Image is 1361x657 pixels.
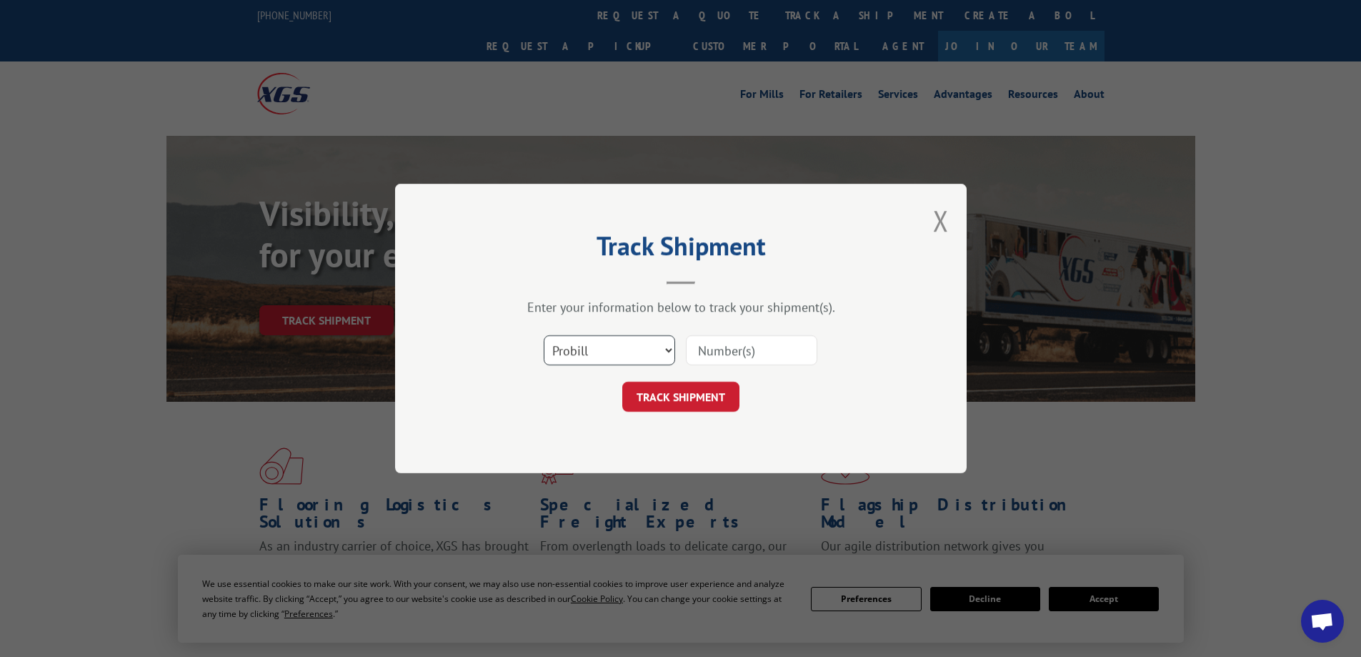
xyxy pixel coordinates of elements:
[933,202,949,239] button: Close modal
[467,299,895,315] div: Enter your information below to track your shipment(s).
[622,382,739,412] button: TRACK SHIPMENT
[686,335,817,365] input: Number(s)
[1301,600,1344,643] div: Open chat
[467,236,895,263] h2: Track Shipment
